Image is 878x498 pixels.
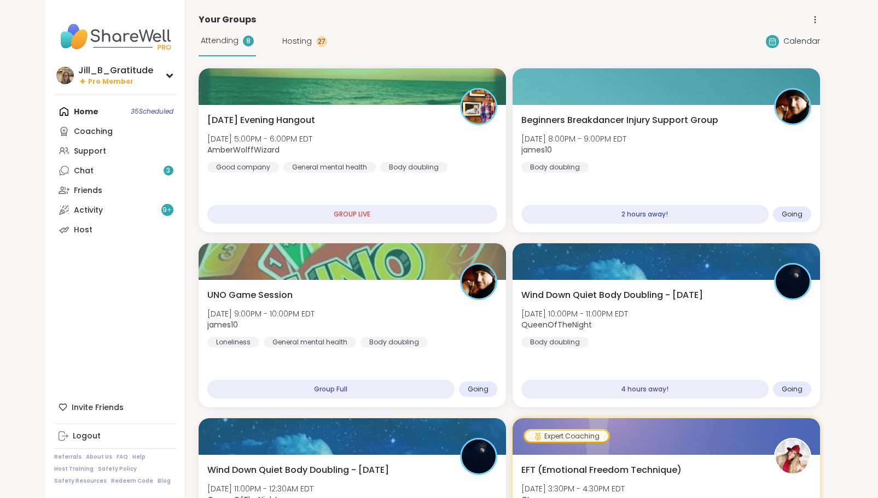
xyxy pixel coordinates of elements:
[54,161,176,180] a: Chat3
[207,114,315,127] span: [DATE] Evening Hangout
[73,431,101,442] div: Logout
[776,90,810,124] img: james10
[316,36,327,47] div: 27
[54,200,176,220] a: Activity9+
[264,337,356,348] div: General mental health
[521,133,626,144] span: [DATE] 8:00PM - 9:00PM EDT
[243,36,254,46] div: 8
[54,121,176,141] a: Coaching
[54,17,176,56] img: ShareWell Nav Logo
[132,453,146,461] a: Help
[54,477,107,485] a: Safety Resources
[74,225,92,236] div: Host
[782,210,803,219] span: Going
[54,180,176,200] a: Friends
[380,162,447,173] div: Body doubling
[74,185,102,196] div: Friends
[207,483,313,494] span: [DATE] 11:00PM - 12:30AM EDT
[166,166,170,175] span: 3
[74,126,113,137] div: Coaching
[54,453,82,461] a: Referrals
[521,483,625,494] span: [DATE] 3:30PM - 4:30PM EDT
[282,36,312,47] span: Hosting
[111,477,153,485] a: Redeem Code
[199,13,256,26] span: Your Groups
[207,337,259,348] div: Loneliness
[521,205,769,224] div: 2 hours away!
[207,133,312,144] span: [DATE] 5:00PM - 6:00PM EDT
[162,206,172,215] span: 9 +
[74,205,103,216] div: Activity
[521,464,682,477] span: EFT (Emotional Freedom Technique)
[521,319,592,330] b: QueenOfTheNight
[207,308,315,319] span: [DATE] 9:00PM - 10:00PM EDT
[782,385,803,394] span: Going
[521,380,769,399] div: 4 hours away!
[521,337,589,348] div: Body doubling
[207,289,293,302] span: UNO Game Session
[117,453,128,461] a: FAQ
[165,128,174,137] iframe: Spotlight
[283,162,376,173] div: General mental health
[54,397,176,417] div: Invite Friends
[360,337,428,348] div: Body doubling
[56,67,74,84] img: Jill_B_Gratitude
[201,35,239,46] span: Attending
[521,114,718,127] span: Beginners Breakdancer Injury Support Group
[54,220,176,239] a: Host
[462,90,496,124] img: AmberWolffWizard
[776,265,810,298] img: QueenOfTheNight
[207,205,497,224] div: GROUP LIVE
[776,440,810,473] img: CLove
[521,289,703,302] span: Wind Down Quiet Body Doubling - [DATE]
[98,465,137,473] a: Safety Policy
[54,465,94,473] a: Host Training
[54,426,176,446] a: Logout
[207,162,279,173] div: Good company
[88,77,133,86] span: Pro Member
[74,166,94,177] div: Chat
[86,453,112,461] a: About Us
[521,144,552,155] b: james10
[783,36,820,47] span: Calendar
[468,385,489,394] span: Going
[521,162,589,173] div: Body doubling
[158,477,171,485] a: Blog
[525,431,608,442] div: Expert Coaching
[521,308,628,319] span: [DATE] 10:00PM - 11:00PM EDT
[207,144,280,155] b: AmberWolffWizard
[78,65,153,77] div: Jill_B_Gratitude
[74,146,106,157] div: Support
[54,141,176,161] a: Support
[462,265,496,298] img: james10
[462,440,496,473] img: QueenOfTheNight
[207,464,389,477] span: Wind Down Quiet Body Doubling - [DATE]
[207,319,238,330] b: james10
[207,380,455,399] div: Group Full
